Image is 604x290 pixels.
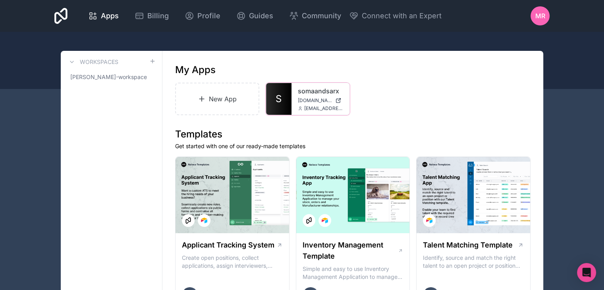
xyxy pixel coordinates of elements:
[577,263,596,282] div: Open Intercom Messenger
[362,10,442,21] span: Connect with an Expert
[298,86,343,96] a: somaandsarx
[197,10,220,21] span: Profile
[230,7,280,25] a: Guides
[423,240,513,251] h1: Talent Matching Template
[283,7,347,25] a: Community
[67,57,118,67] a: Workspaces
[535,11,545,21] span: MR
[80,58,118,66] h3: Workspaces
[201,217,207,224] img: Airtable Logo
[249,10,273,21] span: Guides
[175,128,531,141] h1: Templates
[423,254,524,270] p: Identify, source and match the right talent to an open project or position with our Talent Matchi...
[426,217,432,224] img: Airtable Logo
[304,105,343,112] span: [EMAIL_ADDRESS][DOMAIN_NAME]
[266,83,291,115] a: S
[128,7,175,25] a: Billing
[67,70,156,84] a: [PERSON_NAME]-workspace
[182,254,283,270] p: Create open positions, collect applications, assign interviewers, centralise candidate feedback a...
[101,10,119,21] span: Apps
[70,73,147,81] span: [PERSON_NAME]-workspace
[175,83,259,115] a: New App
[303,240,398,262] h1: Inventory Management Template
[175,64,216,76] h1: My Apps
[298,97,332,104] span: [DOMAIN_NAME]
[298,97,343,104] a: [DOMAIN_NAME]
[276,93,282,105] span: S
[303,265,403,281] p: Simple and easy to use Inventory Management Application to manage your stock, orders and Manufact...
[147,10,169,21] span: Billing
[322,217,328,224] img: Airtable Logo
[82,7,125,25] a: Apps
[175,142,531,150] p: Get started with one of our ready-made templates
[349,10,442,21] button: Connect with an Expert
[302,10,341,21] span: Community
[178,7,227,25] a: Profile
[182,240,274,251] h1: Applicant Tracking System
